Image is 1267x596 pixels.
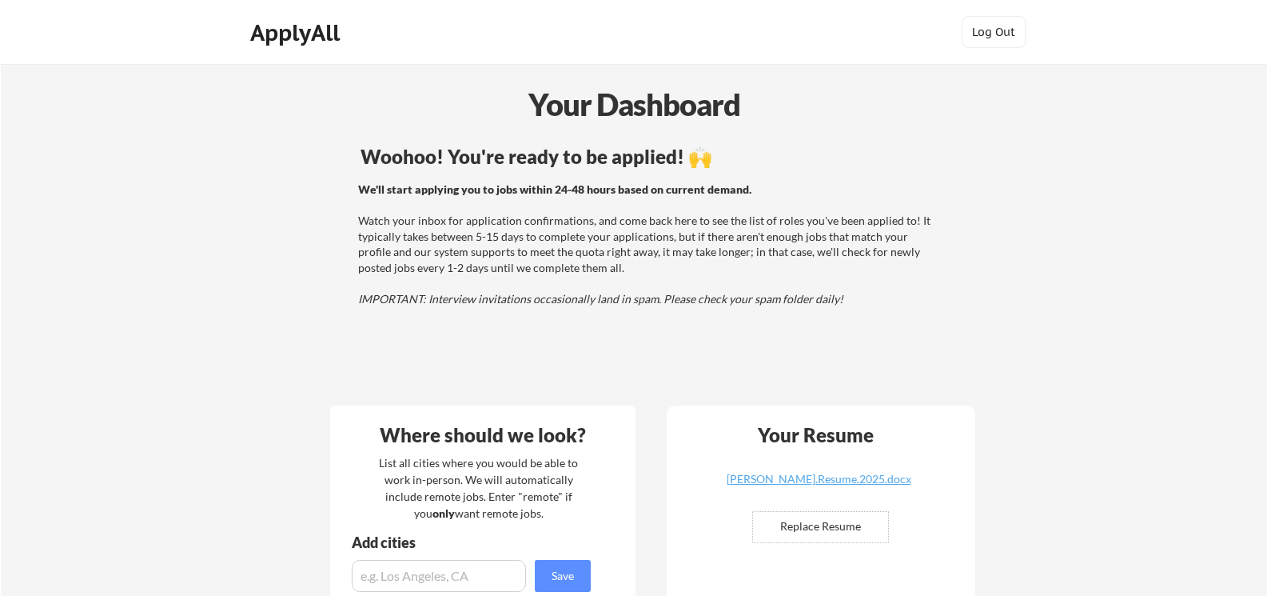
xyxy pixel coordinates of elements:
[250,19,345,46] div: ApplyAll
[723,474,914,498] a: [PERSON_NAME].Resume.2025.docx
[334,426,632,445] div: Where should we look?
[723,474,914,485] div: [PERSON_NAME].Resume.2025.docx
[352,560,526,592] input: e.g. Los Angeles, CA
[962,16,1026,48] button: Log Out
[352,535,595,550] div: Add cities
[358,182,934,307] div: Watch your inbox for application confirmations, and come back here to see the list of roles you'v...
[535,560,591,592] button: Save
[361,147,937,166] div: Woohoo! You're ready to be applied! 🙌
[2,82,1267,127] div: Your Dashboard
[432,506,455,520] strong: only
[736,426,894,445] div: Your Resume
[358,182,751,196] strong: We'll start applying you to jobs within 24-48 hours based on current demand.
[369,454,588,522] div: List all cities where you would be able to work in-person. We will automatically include remote j...
[358,292,843,306] em: IMPORTANT: Interview invitations occasionally land in spam. Please check your spam folder daily!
